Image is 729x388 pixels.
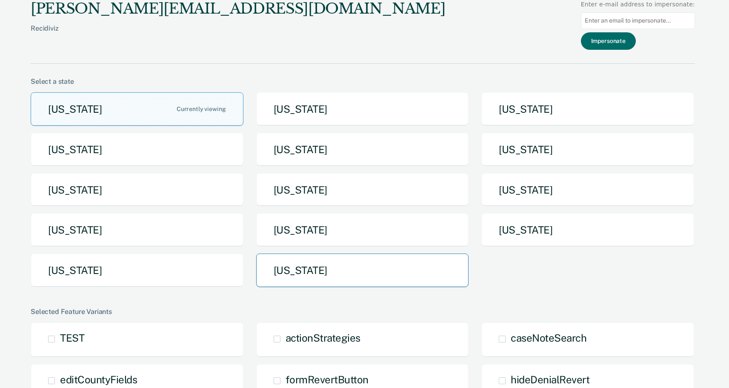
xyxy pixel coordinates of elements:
[256,133,469,166] button: [US_STATE]
[31,92,243,126] button: [US_STATE]
[31,24,445,46] div: Recidiviz
[581,12,695,29] input: Enter an email to impersonate...
[481,92,694,126] button: [US_STATE]
[256,92,469,126] button: [US_STATE]
[481,133,694,166] button: [US_STATE]
[256,173,469,207] button: [US_STATE]
[256,254,469,287] button: [US_STATE]
[31,308,695,316] div: Selected Feature Variants
[31,213,243,247] button: [US_STATE]
[511,332,586,344] span: caseNoteSearch
[481,213,694,247] button: [US_STATE]
[31,173,243,207] button: [US_STATE]
[31,77,695,86] div: Select a state
[286,374,369,385] span: formRevertButton
[511,374,589,385] span: hideDenialRevert
[481,173,694,207] button: [US_STATE]
[31,254,243,287] button: [US_STATE]
[60,374,137,385] span: editCountyFields
[60,332,84,344] span: TEST
[256,213,469,247] button: [US_STATE]
[581,32,636,50] button: Impersonate
[286,332,360,344] span: actionStrategies
[31,133,243,166] button: [US_STATE]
